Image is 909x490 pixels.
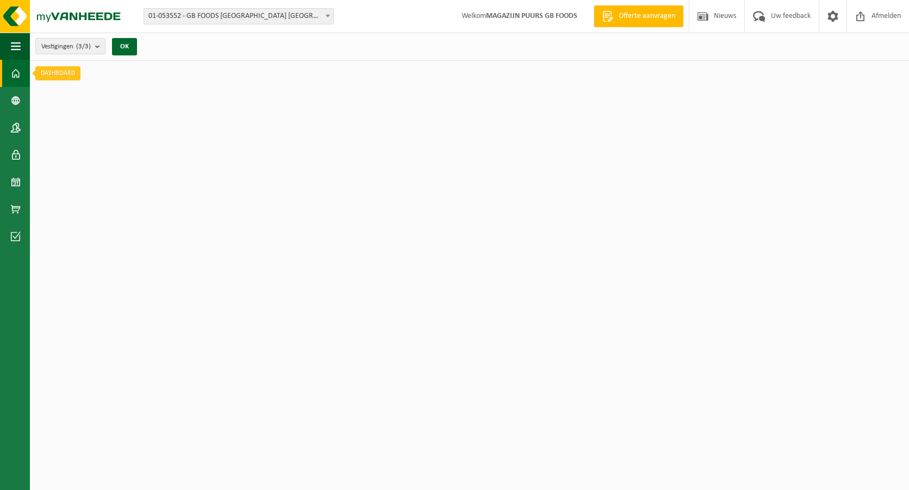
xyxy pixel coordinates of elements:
[112,38,137,55] button: OK
[41,39,91,55] span: Vestigingen
[144,9,333,24] span: 01-053552 - GB FOODS BELGIUM NV - PUURS-SINT-AMANDS
[616,11,678,22] span: Offerte aanvragen
[76,43,91,50] count: (3/3)
[35,38,105,54] button: Vestigingen(3/3)
[144,8,334,24] span: 01-053552 - GB FOODS BELGIUM NV - PUURS-SINT-AMANDS
[594,5,683,27] a: Offerte aanvragen
[486,12,577,20] strong: MAGAZIJN PUURS GB FOODS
